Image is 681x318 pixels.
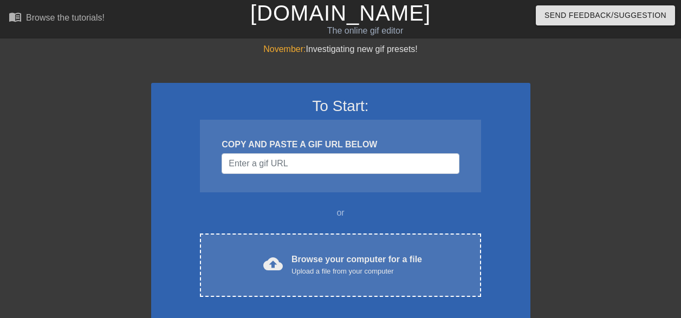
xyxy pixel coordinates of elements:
[165,97,516,115] h3: To Start:
[9,10,22,23] span: menu_book
[291,266,422,277] div: Upload a file from your computer
[232,24,498,37] div: The online gif editor
[9,10,105,27] a: Browse the tutorials!
[250,1,431,25] a: [DOMAIN_NAME]
[536,5,675,25] button: Send Feedback/Suggestion
[263,44,306,54] span: November:
[26,13,105,22] div: Browse the tutorials!
[222,138,459,151] div: COPY AND PASTE A GIF URL BELOW
[291,253,422,277] div: Browse your computer for a file
[544,9,666,22] span: Send Feedback/Suggestion
[179,206,502,219] div: or
[222,153,459,174] input: Username
[151,43,530,56] div: Investigating new gif presets!
[263,254,283,274] span: cloud_upload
